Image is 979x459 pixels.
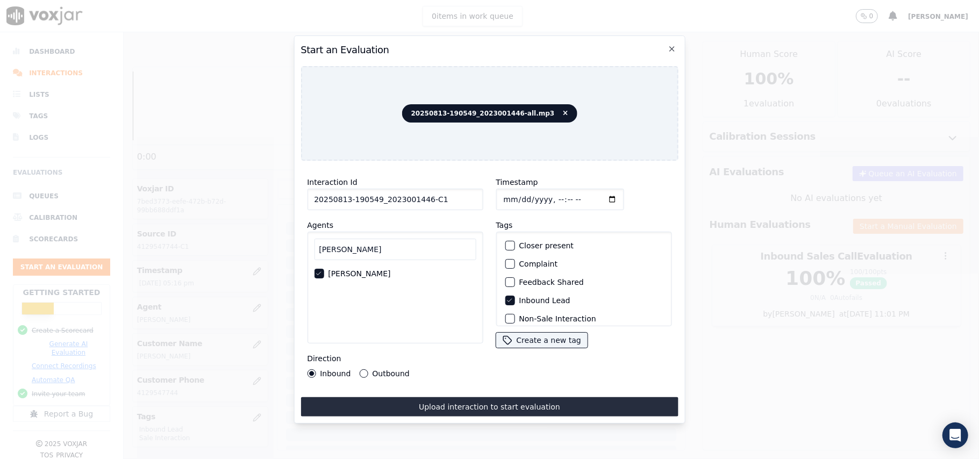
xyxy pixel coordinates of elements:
[301,397,678,417] button: Upload interaction to start evaluation
[301,42,678,58] h2: Start an Evaluation
[496,333,587,348] button: Create a new tag
[372,370,409,377] label: Outbound
[496,178,538,187] label: Timestamp
[314,239,476,260] input: Search Agents...
[328,270,390,277] label: [PERSON_NAME]
[496,221,512,230] label: Tags
[519,242,574,249] label: Closer present
[307,178,357,187] label: Interaction Id
[519,278,583,286] label: Feedback Shared
[307,189,483,210] input: reference id, file name, etc
[307,221,333,230] label: Agents
[402,104,577,123] span: 20250813-190549_2023001446-all.mp3
[519,315,596,322] label: Non-Sale Interaction
[519,297,570,304] label: Inbound Lead
[320,370,351,377] label: Inbound
[307,354,341,363] label: Direction
[519,260,558,268] label: Complaint
[942,422,968,448] div: Open Intercom Messenger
